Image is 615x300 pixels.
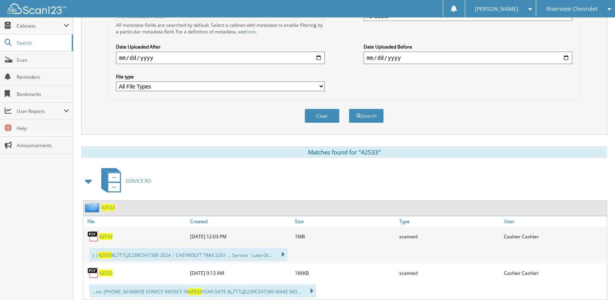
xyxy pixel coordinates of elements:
img: folder2.png [85,203,101,212]
div: Cashier Cashier [502,229,607,244]
input: start [116,52,325,64]
a: Size [293,216,398,227]
img: scan123-logo-white.svg [8,3,66,14]
span: Riverview Chevrolet [546,7,598,11]
img: PDF.png [87,231,99,242]
div: [DATE] 12:03 PM [188,229,293,244]
button: Clear [305,109,340,123]
a: Type [397,216,502,227]
input: end [364,52,572,64]
a: 42533 [99,233,113,240]
a: User [502,216,607,227]
div: scanned [397,265,502,281]
span: SERVICE RO [126,178,151,184]
div: } | KL7T7LJE23RC047389 2024 | CHEVROLET TRAX 3261 ... Service ' Lube-0il... [89,248,288,261]
a: SERVICE RO [97,166,151,196]
div: Matches found for "42533" [81,146,607,158]
img: PDF.png [87,267,99,279]
span: [PERSON_NAME] [475,7,518,11]
span: Bookmarks [17,91,69,97]
label: Date Uploaded After [116,43,325,50]
div: All metadata fields are searched by default. Select a cabinet with metadata to enable filtering b... [116,22,325,35]
button: Search [349,109,384,123]
div: Cashier Cashier [502,265,607,281]
span: 42533 [188,288,202,295]
div: 1MB [293,229,398,244]
span: Cabinets [17,23,64,29]
div: ...ne: [PHONE_NUMBER] SERVICE INVOICE iN YEAR DATE KL7T7LJE23RC047389 MAKE MO... [89,284,316,298]
div: scanned [397,229,502,244]
a: 42533 [101,204,115,211]
span: Search [17,40,68,46]
a: here [246,28,256,35]
a: Created [188,216,293,227]
span: Reminders [17,74,69,80]
span: Scan [17,57,69,63]
span: 42533 [98,252,112,258]
div: [DATE] 9:13 AM [188,265,293,281]
label: Date Uploaded Before [364,43,572,50]
div: 166KB [293,265,398,281]
span: Announcements [17,142,69,149]
span: Help [17,125,69,132]
a: 42533 [99,270,113,276]
label: File type [116,73,325,80]
iframe: Chat Widget [576,263,615,300]
span: User Reports [17,108,64,114]
a: File [83,216,188,227]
